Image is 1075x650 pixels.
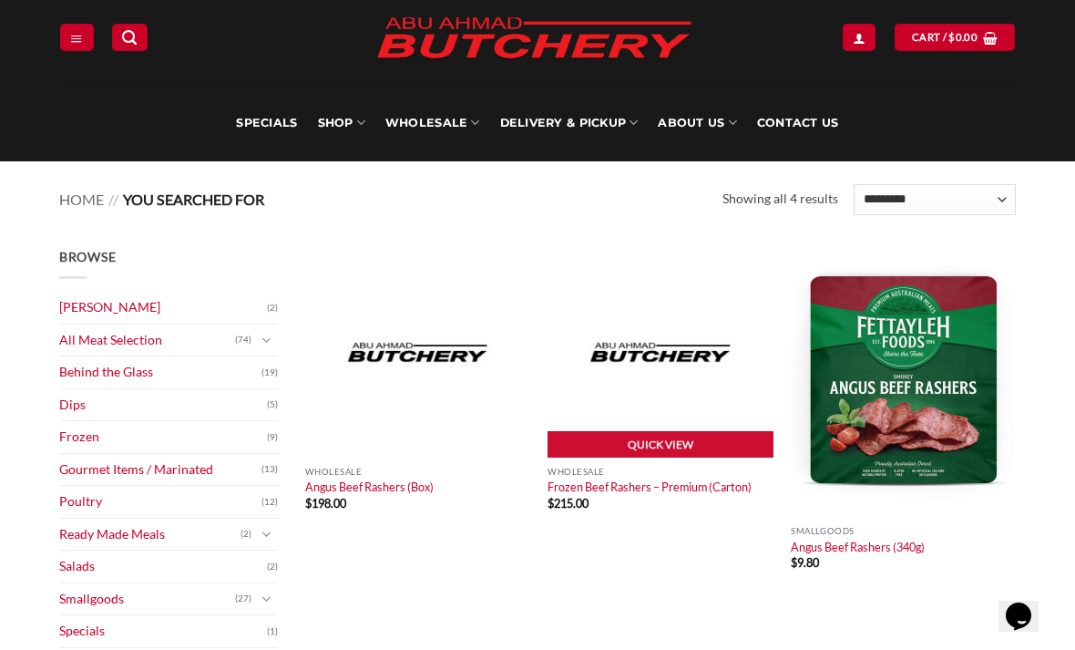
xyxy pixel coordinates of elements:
[305,496,346,511] bdi: 198.00
[59,421,267,453] a: Frozen
[318,85,365,161] a: SHOP
[912,29,978,46] span: Cart /
[895,24,1015,50] a: View cart
[305,247,530,458] img: Placeholder
[59,486,261,518] a: Poultry
[854,184,1016,215] select: Shop order
[59,249,116,264] span: Browse
[791,540,925,554] a: Angus Beef Rashers (340g)
[236,85,297,161] a: Specials
[256,524,278,544] button: Toggle
[791,555,797,570] span: $
[305,467,530,477] p: Wholesale
[267,391,278,418] span: (5)
[757,85,839,161] a: Contact Us
[261,489,278,516] span: (12)
[305,480,434,494] a: Angus Beef Rashers (Box)
[548,247,773,458] img: Placeholder
[267,553,278,581] span: (2)
[500,85,639,161] a: Delivery & Pickup
[948,31,978,43] bdi: 0.00
[548,480,752,494] a: Frozen Beef Rashers – Premium (Carton)
[59,615,267,647] a: Specials
[998,577,1057,632] iframe: chat widget
[256,589,278,609] button: Toggle
[59,519,241,551] a: Ready Made Meals
[241,521,251,548] span: (2)
[948,29,955,46] span: $
[267,424,278,451] span: (9)
[112,24,147,50] a: Search
[235,585,251,613] span: (27)
[548,496,589,511] bdi: 215.00
[256,330,278,350] button: Toggle
[261,456,278,483] span: (13)
[267,618,278,645] span: (1)
[59,356,261,388] a: Behind the Glass
[59,454,261,486] a: Gourmet Items / Marinated
[108,191,118,208] span: //
[59,191,104,208] a: Home
[123,191,264,208] span: You searched for
[843,24,875,50] a: My account
[59,583,235,615] a: Smallgoods
[59,292,267,324] a: [PERSON_NAME]
[722,189,838,210] p: Showing all 4 results
[261,359,278,387] span: (19)
[59,389,267,421] a: Dips
[548,431,773,459] a: Quick View
[548,496,554,511] span: $
[791,247,1016,517] img: Angus Beef Rashers (340g)
[791,526,1016,536] p: Smallgoods
[267,294,278,322] span: (2)
[60,24,93,50] a: Menu
[361,5,707,74] img: Abu Ahmad Butchery
[548,467,773,477] p: Wholesale
[791,555,819,570] bdi: 9.80
[59,551,267,583] a: Salads
[305,496,312,511] span: $
[59,325,235,356] a: All Meat Selection
[385,85,480,161] a: Wholesale
[658,85,736,161] a: About Us
[235,326,251,354] span: (74)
